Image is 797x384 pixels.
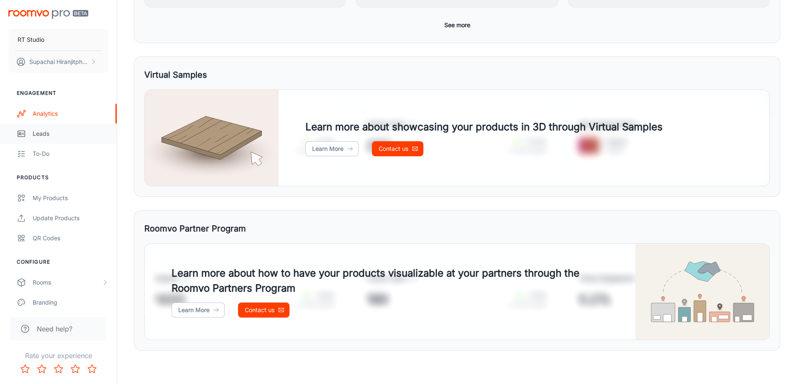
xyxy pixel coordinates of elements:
h5: Virtual Samples [144,69,207,81]
img: Roomvo PRO Beta [8,10,88,19]
div: Analytics [33,109,108,118]
button: Rate 5 star [84,361,100,377]
button: Rate 3 star [50,361,67,377]
span: Need help? [37,324,72,334]
a: Contact us [372,141,423,156]
a: Learn More [172,303,225,318]
div: Branding [33,298,108,307]
p: RT Studio [18,35,44,44]
a: Learn More [305,141,359,156]
button: See more [441,18,474,33]
div: My Products [33,193,108,203]
h4: Learn more about showcasing your products in 3D through Virtual Samples [305,120,663,135]
button: RT Studio [8,29,108,51]
a: Contact us [238,303,290,318]
h5: Roomvo Partner Program [144,222,246,235]
div: Leads [33,129,108,138]
h4: Learn more about how to have your products visualizable at your partners through the Roomvo Partn... [172,266,609,296]
button: Rate 1 star [17,361,33,377]
div: Rooms [33,278,102,287]
p: Rate your experience [7,351,110,361]
button: Supachai Hiranjitphonchana [8,51,108,73]
button: Rate 4 star [67,361,84,377]
div: To-do [33,149,108,158]
div: QR Codes [33,234,108,243]
div: Update Products [33,214,108,223]
button: Rate 2 star [33,361,50,377]
p: Supachai Hiranjitphonchana [29,57,88,66]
